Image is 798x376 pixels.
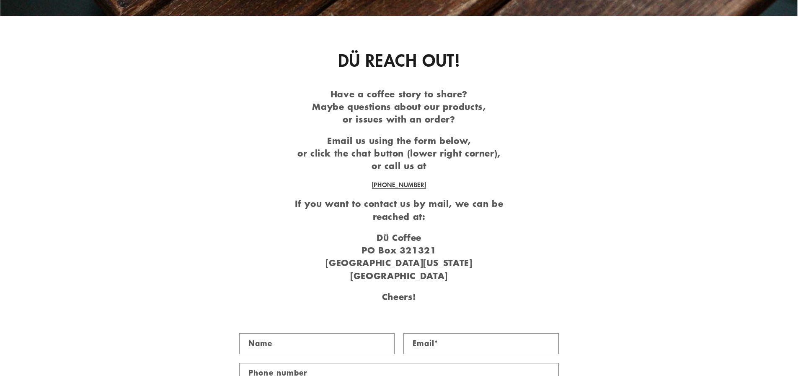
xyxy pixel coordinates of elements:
p: If you want to contact us by mail, we can be reached at: [279,197,519,222]
a: [PHONE_NUMBER] [372,180,426,189]
input: Name [240,334,394,353]
div: or issues with an order? [279,113,519,125]
div: Maybe questions about our products, [279,100,519,113]
div: Have a coffee story to share? [279,88,519,100]
h1: DÜ REACH OUT! [239,49,558,71]
div: Cheers! [279,290,519,303]
p: Dü Coffee PO Box 321321 [GEOGRAPHIC_DATA][US_STATE] [GEOGRAPHIC_DATA] [279,231,519,282]
p: Email us using the form below, or click the chat button (lower right corner), or call us at [279,134,519,172]
input: Email [404,334,558,353]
